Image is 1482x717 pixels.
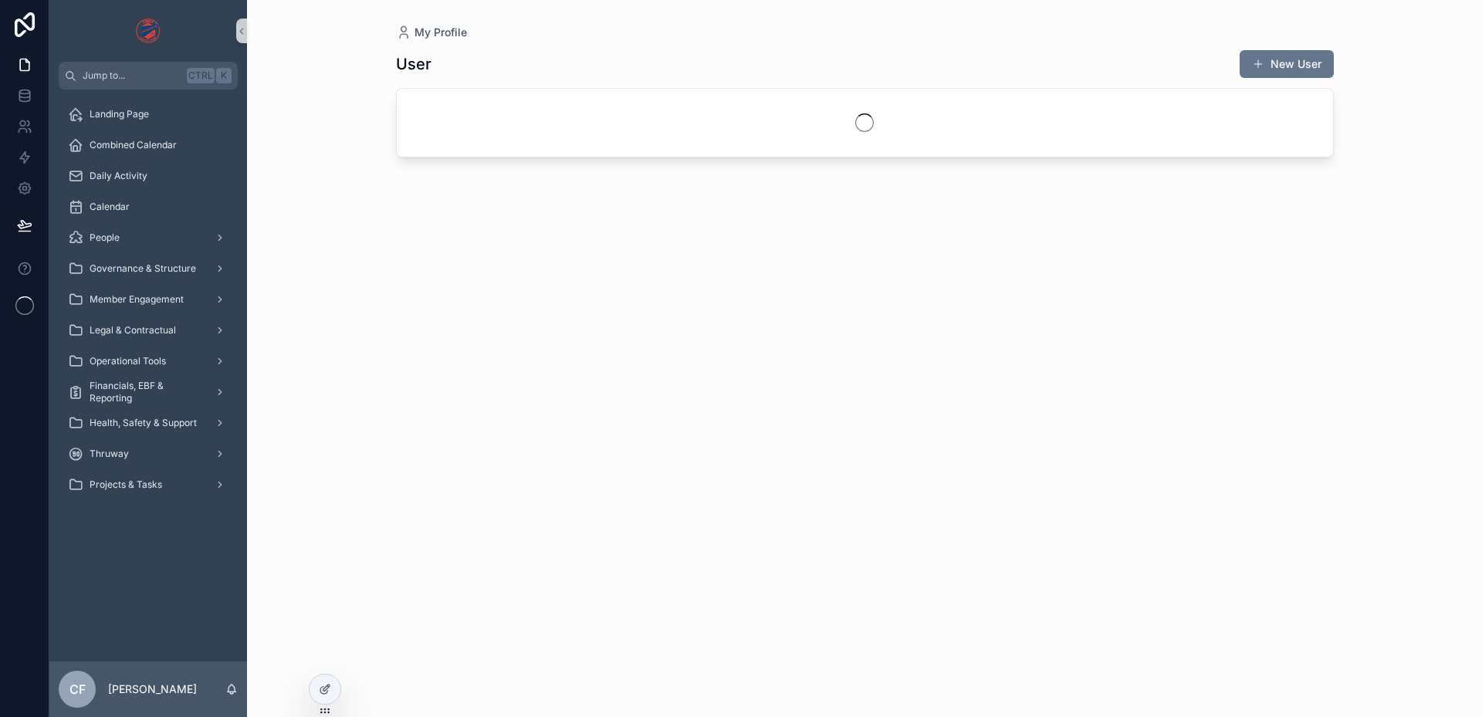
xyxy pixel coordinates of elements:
[90,262,196,275] span: Governance & Structure
[90,108,149,120] span: Landing Page
[90,324,176,337] span: Legal & Contractual
[90,479,162,491] span: Projects & Tasks
[59,131,238,159] a: Combined Calendar
[83,69,181,82] span: Jump to...
[59,255,238,282] a: Governance & Structure
[59,409,238,437] a: Health, Safety & Support
[1240,50,1334,78] button: New User
[59,100,238,128] a: Landing Page
[59,193,238,221] a: Calendar
[49,90,247,519] div: scrollable content
[90,201,130,213] span: Calendar
[59,162,238,190] a: Daily Activity
[90,448,129,460] span: Thruway
[69,680,86,698] span: CF
[90,355,166,367] span: Operational Tools
[396,53,431,75] h1: User
[396,25,467,40] a: My Profile
[90,170,147,182] span: Daily Activity
[59,62,238,90] button: Jump to...CtrlK
[218,69,230,82] span: K
[59,471,238,499] a: Projects & Tasks
[136,19,161,43] img: App logo
[59,316,238,344] a: Legal & Contractual
[59,378,238,406] a: Financials, EBF & Reporting
[187,68,215,83] span: Ctrl
[59,440,238,468] a: Thruway
[108,681,197,697] p: [PERSON_NAME]
[90,380,202,404] span: Financials, EBF & Reporting
[59,347,238,375] a: Operational Tools
[59,224,238,252] a: People
[90,293,184,306] span: Member Engagement
[59,286,238,313] a: Member Engagement
[414,25,467,40] span: My Profile
[90,232,120,244] span: People
[90,417,197,429] span: Health, Safety & Support
[90,139,177,151] span: Combined Calendar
